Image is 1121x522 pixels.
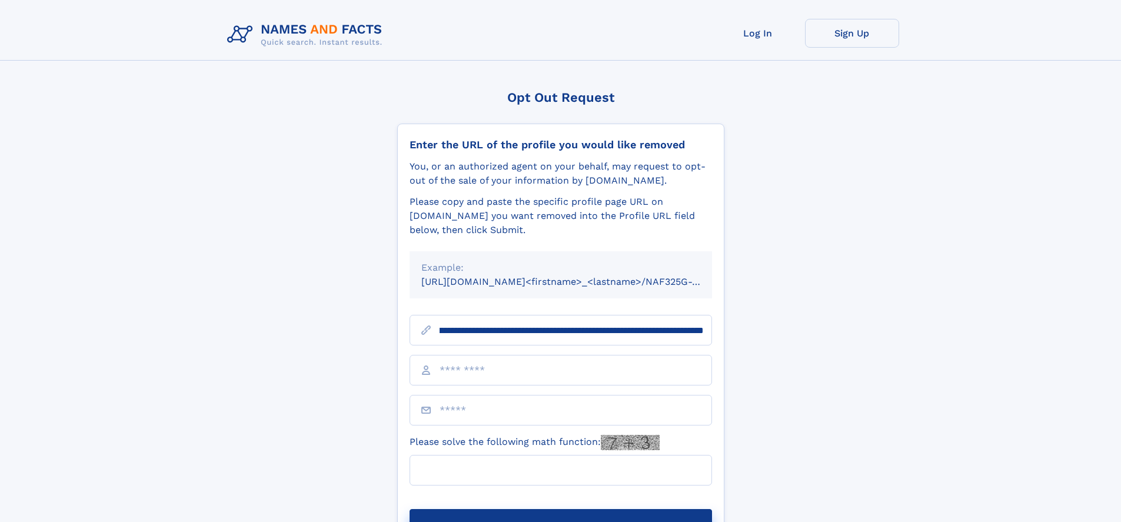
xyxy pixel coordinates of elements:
[410,435,660,450] label: Please solve the following math function:
[711,19,805,48] a: Log In
[410,159,712,188] div: You, or an authorized agent on your behalf, may request to opt-out of the sale of your informatio...
[410,138,712,151] div: Enter the URL of the profile you would like removed
[421,261,700,275] div: Example:
[421,276,734,287] small: [URL][DOMAIN_NAME]<firstname>_<lastname>/NAF325G-xxxxxxxx
[222,19,392,51] img: Logo Names and Facts
[397,90,724,105] div: Opt Out Request
[410,195,712,237] div: Please copy and paste the specific profile page URL on [DOMAIN_NAME] you want removed into the Pr...
[805,19,899,48] a: Sign Up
